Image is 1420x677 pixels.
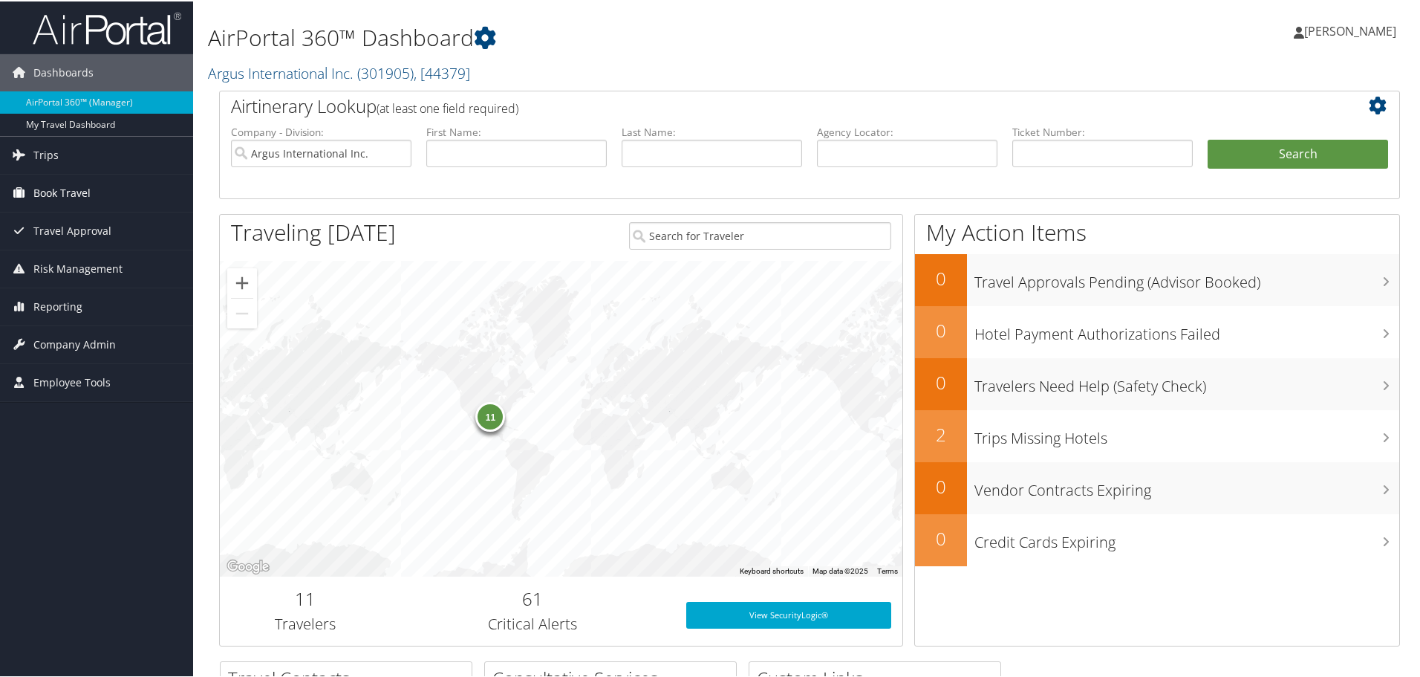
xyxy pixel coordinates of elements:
[33,211,111,248] span: Travel Approval
[231,123,411,138] label: Company - Division:
[414,62,470,82] span: , [ 44379 ]
[817,123,997,138] label: Agency Locator:
[208,62,470,82] a: Argus International Inc.
[33,287,82,324] span: Reporting
[1304,22,1396,38] span: [PERSON_NAME]
[227,297,257,327] button: Zoom out
[33,325,116,362] span: Company Admin
[915,421,967,446] h2: 2
[33,173,91,210] span: Book Travel
[877,566,898,574] a: Terms (opens in new tab)
[915,409,1399,461] a: 2Trips Missing Hotels
[915,253,1399,305] a: 0Travel Approvals Pending (Advisor Booked)
[231,92,1290,117] h2: Airtinerary Lookup
[357,62,414,82] span: ( 301905 )
[915,317,967,342] h2: 0
[686,600,891,627] a: View SecurityLogic®
[974,471,1399,499] h3: Vendor Contracts Expiring
[915,473,967,498] h2: 0
[227,267,257,297] button: Zoom in
[33,363,111,400] span: Employee Tools
[426,123,607,138] label: First Name:
[622,123,802,138] label: Last Name:
[915,357,1399,409] a: 0Travelers Need Help (Safety Check)
[1208,138,1388,168] button: Search
[915,305,1399,357] a: 0Hotel Payment Authorizations Failed
[812,566,868,574] span: Map data ©2025
[915,265,967,290] h2: 0
[915,369,967,394] h2: 0
[915,216,1399,247] h1: My Action Items
[915,461,1399,513] a: 0Vendor Contracts Expiring
[377,99,518,115] span: (at least one field required)
[208,21,1010,52] h1: AirPortal 360™ Dashboard
[974,367,1399,395] h3: Travelers Need Help (Safety Check)
[974,523,1399,551] h3: Credit Cards Expiring
[1012,123,1193,138] label: Ticket Number:
[231,612,380,633] h3: Travelers
[231,585,380,610] h2: 11
[224,556,273,575] img: Google
[974,263,1399,291] h3: Travel Approvals Pending (Advisor Booked)
[475,401,505,430] div: 11
[33,135,59,172] span: Trips
[33,249,123,286] span: Risk Management
[974,419,1399,447] h3: Trips Missing Hotels
[33,53,94,90] span: Dashboards
[915,513,1399,565] a: 0Credit Cards Expiring
[629,221,891,248] input: Search for Traveler
[231,216,396,247] h1: Traveling [DATE]
[33,10,181,45] img: airportal-logo.png
[974,315,1399,343] h3: Hotel Payment Authorizations Failed
[740,565,804,575] button: Keyboard shortcuts
[1294,7,1411,52] a: [PERSON_NAME]
[402,585,664,610] h2: 61
[915,525,967,550] h2: 0
[224,556,273,575] a: Open this area in Google Maps (opens a new window)
[402,612,664,633] h3: Critical Alerts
